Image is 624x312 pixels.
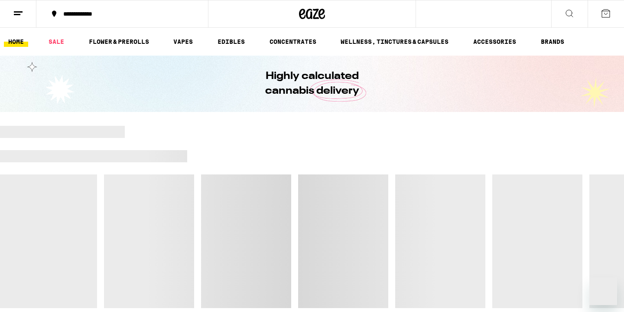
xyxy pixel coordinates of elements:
[240,69,383,99] h1: Highly calculated cannabis delivery
[4,36,28,47] a: HOME
[44,36,68,47] a: SALE
[536,36,569,47] a: BRANDS
[169,36,197,47] a: VAPES
[469,36,520,47] a: ACCESSORIES
[589,277,617,305] iframe: Button to launch messaging window
[336,36,453,47] a: WELLNESS, TINCTURES & CAPSULES
[265,36,321,47] a: CONCENTRATES
[84,36,153,47] a: FLOWER & PREROLLS
[213,36,249,47] a: EDIBLES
